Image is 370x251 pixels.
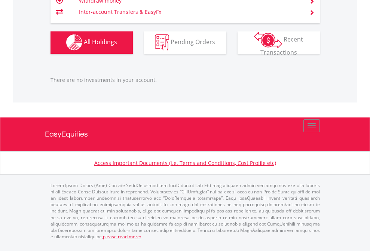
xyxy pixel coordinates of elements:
button: Recent Transactions [238,31,320,54]
img: pending_instructions-wht.png [155,34,169,50]
p: Lorem Ipsum Dolors (Ame) Con a/e SeddOeiusmod tem InciDiduntut Lab Etd mag aliquaen admin veniamq... [51,182,320,240]
button: Pending Orders [144,31,226,54]
a: Access Important Documents (i.e. Terms and Conditions, Cost Profile etc) [94,159,276,166]
span: Recent Transactions [260,35,303,56]
span: Pending Orders [171,38,215,46]
img: holdings-wht.png [66,34,82,50]
a: please read more: [103,233,141,240]
button: All Holdings [51,31,133,54]
p: There are no investments in your account. [51,76,320,84]
span: All Holdings [84,38,117,46]
img: transactions-zar-wht.png [254,32,282,48]
td: Inter-account Transfers & EasyFx [79,6,300,18]
a: EasyEquities [45,117,325,151]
